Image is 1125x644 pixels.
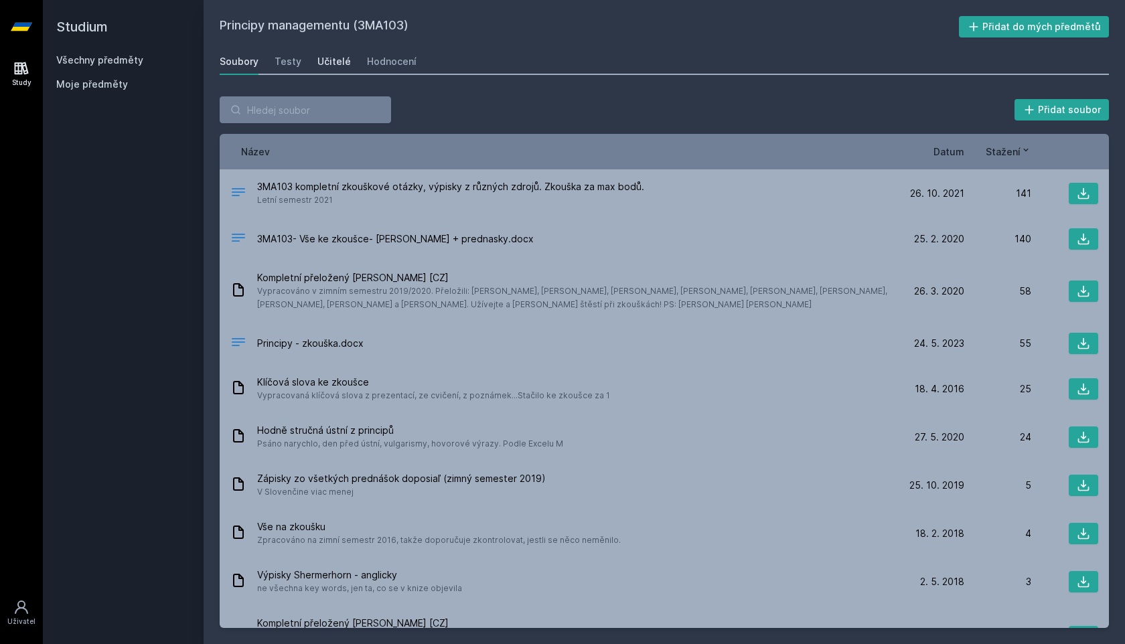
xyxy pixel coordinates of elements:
h2: Principy managementu (3MA103) [220,16,959,37]
div: Study [12,78,31,88]
span: Hodně stručná ústní z principů [257,424,563,437]
div: Soubory [220,55,258,68]
span: Zpracováno na zimní semestr 2016, takže doporučuje zkontrolovat, jestli se něco neměnilo. [257,534,621,547]
div: 3 [964,575,1031,588]
span: Zápisky zo všetkých prednášok doposiaľ (zimný semester 2019) [257,472,546,485]
div: Testy [275,55,301,68]
div: 55 [964,337,1031,350]
span: 3MA103 kompletní zkouškové otázky, výpisky z různých zdrojů. Zkouška za max bodů. [257,180,644,193]
span: Letní semestr 2021 [257,193,644,207]
span: Stažení [986,145,1021,159]
span: 18. 2. 2018 [915,527,964,540]
a: Study [3,54,40,94]
span: Vypracováno v zimním semestru 2019/2020. Přeložili: [PERSON_NAME], [PERSON_NAME], [PERSON_NAME], ... [257,285,892,311]
a: Hodnocení [367,48,417,75]
a: Soubory [220,48,258,75]
span: Vše na zkoušku [257,520,621,534]
a: Testy [275,48,301,75]
div: DOCX [230,230,246,249]
span: Moje předměty [56,78,128,91]
button: Stažení [986,145,1031,159]
span: ne všechna key words, jen ta, co se v knize objevila [257,582,462,595]
div: 5 [964,479,1031,492]
span: Psáno narychlo, den před ústní, vulgarismy, hovorové výrazy. Podle Excelu M [257,437,563,451]
span: 3MA103- Vše ke zkoušce- [PERSON_NAME] + prednasky.docx [257,232,534,246]
div: DOCX [230,334,246,353]
input: Hledej soubor [220,96,391,123]
div: 4 [964,527,1031,540]
a: Všechny předměty [56,54,143,66]
button: Přidat soubor [1015,99,1110,120]
div: 24 [964,430,1031,444]
span: 24. 5. 2023 [914,337,964,350]
span: 26. 3. 2020 [914,285,964,298]
button: Název [241,145,270,159]
span: 25. 2. 2020 [914,232,964,246]
div: Hodnocení [367,55,417,68]
span: Kompletní přeložený [PERSON_NAME] [CZ] [257,617,892,630]
span: Vypracovaná klíčová slova z prezentací, ze cvičení, z poznámek...Stačilo ke zkoušce za 1 [257,389,610,402]
a: Uživatel [3,592,40,633]
a: Učitelé [317,48,351,75]
div: 141 [964,187,1031,200]
div: Učitelé [317,55,351,68]
div: 58 [964,285,1031,298]
span: Principy - zkouška.docx [257,337,364,350]
div: 140 [964,232,1031,246]
div: 25 [964,382,1031,396]
span: 26. 10. 2021 [910,187,964,200]
span: 25. 10. 2019 [909,479,964,492]
span: Klíčová slova ke zkoušce [257,376,610,389]
span: V Slovenčine viac menej [257,485,546,499]
span: Výpisky Shermerhorn - anglicky [257,568,462,582]
span: 18. 4. 2016 [915,382,964,396]
div: Uživatel [7,617,35,627]
span: Kompletní přeložený [PERSON_NAME] [CZ] [257,271,892,285]
button: Přidat do mých předmětů [959,16,1110,37]
span: 27. 5. 2020 [915,430,964,444]
div: .DOCX [230,184,246,204]
button: Datum [933,145,964,159]
span: 2. 5. 2018 [920,575,964,588]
